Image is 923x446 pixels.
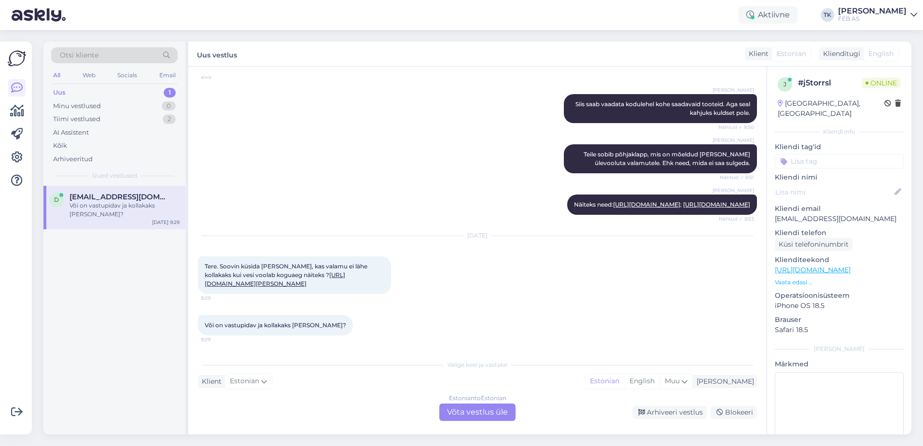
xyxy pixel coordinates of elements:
div: Aktiivne [739,6,797,24]
span: [PERSON_NAME] [713,86,754,94]
p: Märkmed [775,359,904,369]
span: Näiteks need: [574,201,750,208]
div: Või on vastupidav ja kollakaks [PERSON_NAME]? [70,201,180,219]
span: Või on vastupidav ja kollakaks [PERSON_NAME]? [205,321,346,329]
span: English [868,49,894,59]
span: 9:29 [201,336,237,343]
span: Online [862,78,901,88]
span: Nähtud ✓ 8:53 [718,215,754,223]
div: Uus [53,88,66,98]
img: Askly Logo [8,49,26,68]
p: Kliendi tag'id [775,142,904,152]
div: Web [81,69,98,82]
div: [PERSON_NAME] [693,376,754,387]
div: [PERSON_NAME] [838,7,907,15]
a: [URL][DOMAIN_NAME] [683,201,750,208]
span: 9:29 [201,294,237,302]
div: Estonian to Estonian [449,394,506,403]
div: Kliendi info [775,127,904,136]
div: [DATE] [198,231,757,240]
span: 8:49 [201,73,237,81]
div: Valige keel ja vastake [198,361,757,369]
p: Safari 18.5 [775,325,904,335]
div: Socials [115,69,139,82]
div: 2 [163,114,176,124]
div: AI Assistent [53,128,89,138]
div: # j5torrsl [798,77,862,89]
label: Uus vestlus [197,47,237,60]
div: Klient [198,376,222,387]
div: English [624,374,659,389]
div: TK [821,8,834,22]
input: Lisa nimi [775,187,893,197]
div: Klient [745,49,769,59]
div: Blokeeri [711,406,757,419]
div: Arhiveeri vestlus [632,406,707,419]
div: Klienditugi [819,49,860,59]
span: Otsi kliente [60,50,98,60]
a: [PERSON_NAME]FEB AS [838,7,917,23]
span: dorispehtla@gmail.com [70,193,170,201]
span: Siis saab vaadata kodulehel kohe saadavaid tooteid. Aga seal kahjuks kuldset pole. [575,100,752,116]
p: Kliendi telefon [775,228,904,238]
span: Nähtud ✓ 8:50 [718,124,754,131]
p: Klienditeekond [775,255,904,265]
div: FEB AS [838,15,907,23]
p: iPhone OS 18.5 [775,301,904,311]
span: Estonian [777,49,806,59]
div: Estonian [585,374,624,389]
span: Uued vestlused [92,171,137,180]
div: Küsi telefoninumbrit [775,238,853,251]
span: [PERSON_NAME] [713,137,754,144]
div: Arhiveeritud [53,154,93,164]
div: Tiimi vestlused [53,114,100,124]
div: Minu vestlused [53,101,101,111]
p: Vaata edasi ... [775,278,904,287]
span: Teile sobib põhjaklapp, mis on mõeldud [PERSON_NAME] ülevooluta valamutele. Ehk need, mida ei saa... [584,151,752,167]
div: Email [157,69,178,82]
div: [GEOGRAPHIC_DATA], [GEOGRAPHIC_DATA] [778,98,884,119]
span: [PERSON_NAME] [713,187,754,194]
div: 0 [162,101,176,111]
p: Kliendi nimi [775,172,904,182]
div: Kõik [53,141,67,151]
div: [DATE] 9:29 [152,219,180,226]
input: Lisa tag [775,154,904,168]
div: All [51,69,62,82]
div: [PERSON_NAME] [775,345,904,353]
a: [URL][DOMAIN_NAME]; [613,201,682,208]
p: [EMAIL_ADDRESS][DOMAIN_NAME] [775,214,904,224]
a: [URL][DOMAIN_NAME] [775,265,851,274]
p: Kliendi email [775,204,904,214]
div: 1 [164,88,176,98]
p: Brauser [775,315,904,325]
span: d [54,196,59,203]
span: Muu [665,376,680,385]
p: Operatsioonisüsteem [775,291,904,301]
span: Tere. Soovin küsida [PERSON_NAME], kas valamu ei lähe kollakaks kui vesi voolab koguaeg näiteks ? [205,263,369,287]
span: Estonian [230,376,259,387]
div: Võta vestlus üle [439,404,516,421]
span: Nähtud ✓ 8:51 [718,174,754,181]
span: j [783,81,786,88]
